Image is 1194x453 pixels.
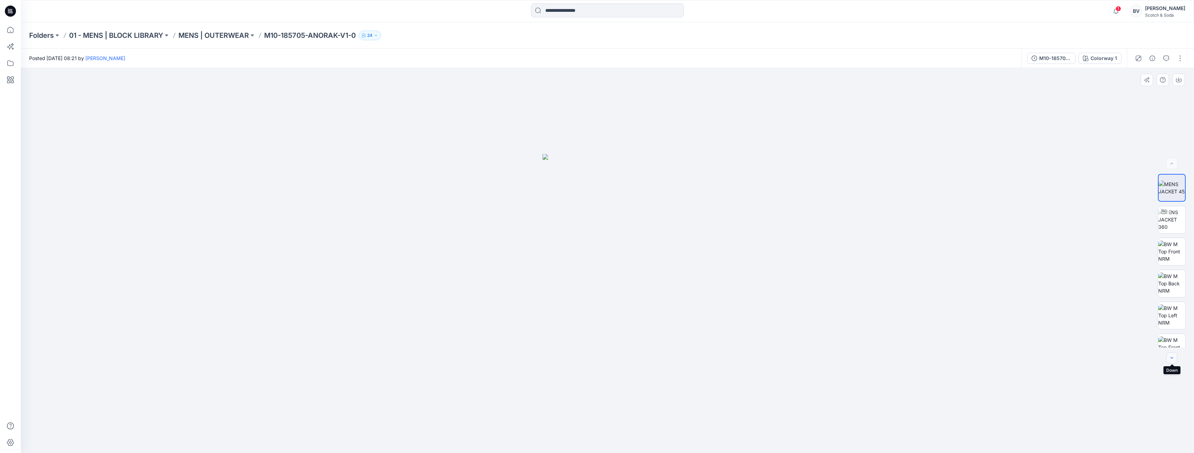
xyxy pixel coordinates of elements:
a: [PERSON_NAME] [85,55,125,61]
img: MENS JACKET 45 [1159,181,1185,195]
a: Folders [29,31,54,40]
div: BV [1130,5,1142,17]
p: 24 [367,32,372,39]
a: MENS | OUTERWEAR [178,31,249,40]
span: 1 [1116,6,1121,11]
img: BW M Top Front NRM [1158,241,1185,262]
button: Details [1147,53,1158,64]
button: M10-185705-ANORAK-V1-0 [1027,53,1076,64]
img: BW M Top Back NRM [1158,272,1185,294]
div: [PERSON_NAME] [1145,4,1185,12]
button: Colorway 1 [1078,53,1121,64]
button: 24 [359,31,381,40]
div: Scotch & Soda [1145,12,1185,18]
img: MENS JACKET 360 [1158,209,1185,230]
p: M10-185705-ANORAK-V1-0 [264,31,356,40]
img: BW M Top Front Chest NRM [1158,336,1185,358]
img: BW M Top Left NRM [1158,304,1185,326]
div: M10-185705-ANORAK-V1-0 [1039,54,1071,62]
a: 01 - MENS | BLOCK LIBRARY [69,31,163,40]
span: Posted [DATE] 08:21 by [29,54,125,62]
div: Colorway 1 [1091,54,1117,62]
